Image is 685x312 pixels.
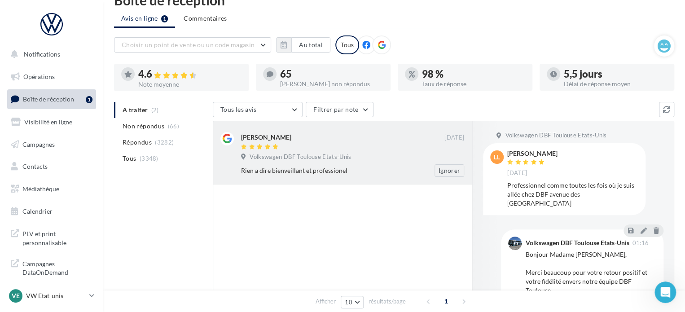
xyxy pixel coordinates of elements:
[22,163,48,170] span: Contacts
[5,254,98,281] a: Campagnes DataOnDemand
[5,45,94,64] button: Notifications
[439,294,453,308] span: 1
[114,37,271,53] button: Choisir un point de vente ou un code magasin
[422,81,525,87] div: Taux de réponse
[525,240,629,246] div: Volkswagen DBF Toulouse Etats-Unis
[435,164,464,177] button: Ignorer
[5,135,98,154] a: Campagnes
[369,297,406,306] span: résultats/page
[123,154,136,163] span: Tous
[564,69,667,79] div: 5,5 jours
[184,14,227,23] span: Commentaires
[86,96,92,103] div: 1
[140,155,158,162] span: (3348)
[654,281,676,303] iframe: Intercom live chat
[138,69,242,79] div: 4.6
[123,122,164,131] span: Non répondus
[7,287,96,304] a: VE VW Etat-unis
[632,240,649,246] span: 01:16
[123,138,152,147] span: Répondus
[276,37,330,53] button: Au total
[5,180,98,198] a: Médiathèque
[22,228,92,247] span: PLV et print personnalisable
[22,207,53,215] span: Calendrier
[564,81,667,87] div: Délai de réponse moyen
[306,102,373,117] button: Filtrer par note
[280,81,383,87] div: [PERSON_NAME] non répondus
[422,69,525,79] div: 98 %
[291,37,330,53] button: Au total
[23,73,55,80] span: Opérations
[22,185,59,193] span: Médiathèque
[213,102,303,117] button: Tous les avis
[22,140,55,148] span: Campagnes
[241,133,291,142] div: [PERSON_NAME]
[5,224,98,250] a: PLV et print personnalisable
[138,81,242,88] div: Note moyenne
[5,157,98,176] a: Contacts
[507,150,558,157] div: [PERSON_NAME]
[23,95,74,103] span: Boîte de réception
[12,291,20,300] span: VE
[507,169,527,177] span: [DATE]
[335,35,359,54] div: Tous
[168,123,179,130] span: (66)
[494,153,500,162] span: ll
[250,153,351,161] span: Volkswagen DBF Toulouse Etats-Unis
[444,134,464,142] span: [DATE]
[24,118,72,126] span: Visibilité en ligne
[507,181,638,208] div: Professionnel comme toutes les fois où je suis allée chez DBF avenue des [GEOGRAPHIC_DATA]
[505,132,606,140] span: Volkswagen DBF Toulouse Etats-Unis
[345,299,352,306] span: 10
[24,50,60,58] span: Notifications
[5,113,98,132] a: Visibilité en ligne
[155,139,174,146] span: (3282)
[5,67,98,86] a: Opérations
[122,41,255,48] span: Choisir un point de vente ou un code magasin
[316,297,336,306] span: Afficher
[26,291,86,300] p: VW Etat-unis
[5,89,98,109] a: Boîte de réception1
[280,69,383,79] div: 65
[22,258,92,277] span: Campagnes DataOnDemand
[341,296,364,308] button: 10
[241,166,406,175] div: Rien a dire bienveillant et professionel
[220,105,257,113] span: Tous les avis
[5,202,98,221] a: Calendrier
